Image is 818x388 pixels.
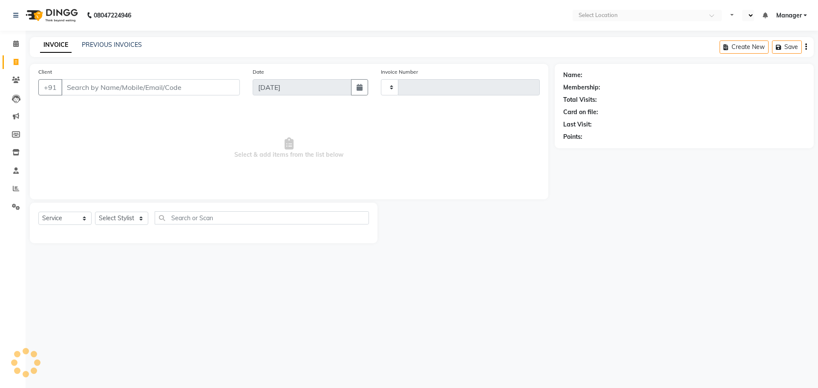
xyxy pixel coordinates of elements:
a: INVOICE [40,37,72,53]
button: Save [772,40,802,54]
span: Manager [776,11,802,20]
div: Card on file: [563,108,598,117]
div: Points: [563,132,582,141]
div: Name: [563,71,582,80]
b: 08047224946 [94,3,131,27]
div: Total Visits: [563,95,597,104]
div: Select Location [579,11,618,20]
input: Search or Scan [155,211,369,224]
span: Select & add items from the list below [38,106,540,191]
label: Invoice Number [381,68,418,76]
div: Membership: [563,83,600,92]
img: logo [22,3,80,27]
label: Client [38,68,52,76]
button: +91 [38,79,62,95]
div: Last Visit: [563,120,592,129]
input: Search by Name/Mobile/Email/Code [61,79,240,95]
a: PREVIOUS INVOICES [82,41,142,49]
label: Date [253,68,264,76]
button: Create New [720,40,769,54]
